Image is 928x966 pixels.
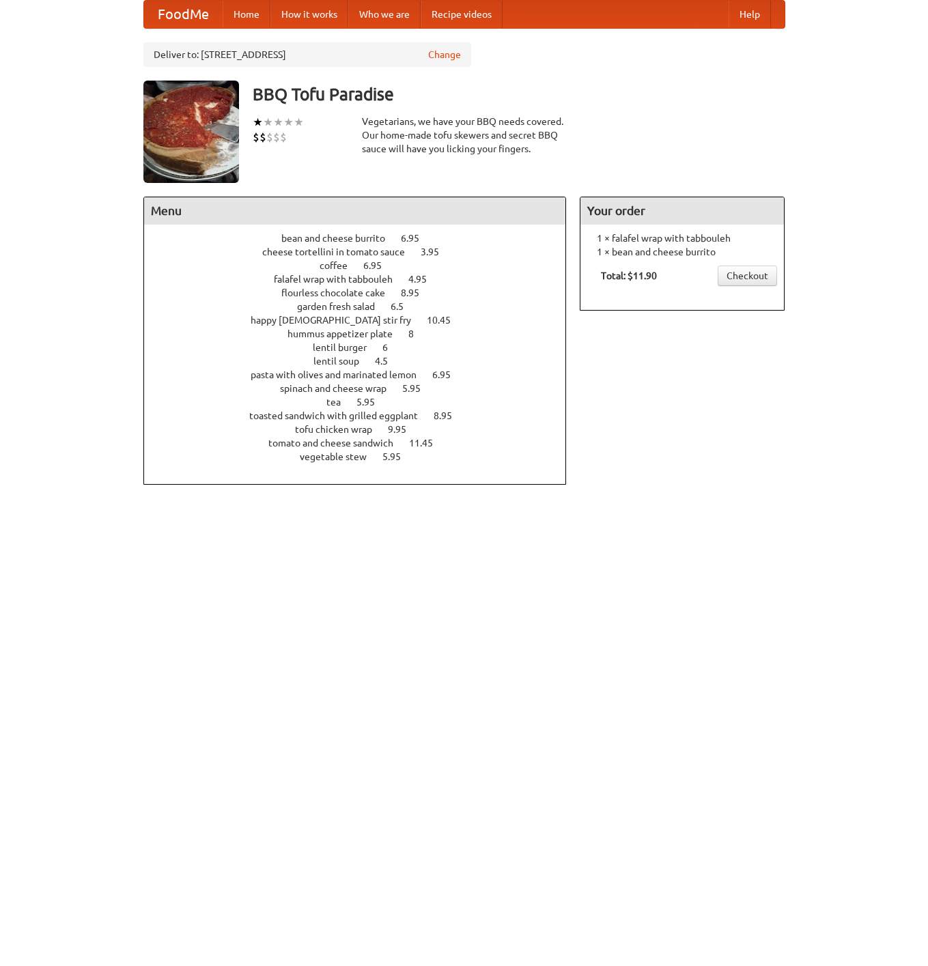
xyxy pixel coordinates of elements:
[287,328,406,339] span: hummus appetizer plate
[294,115,304,130] li: ★
[348,1,421,28] a: Who we are
[297,301,389,312] span: garden fresh salad
[251,369,476,380] a: pasta with olives and marinated lemon 6.95
[427,315,464,326] span: 10.45
[432,369,464,380] span: 6.95
[144,1,223,28] a: FoodMe
[280,130,287,145] li: $
[268,438,458,449] a: tomato and cheese sandwich 11.45
[300,451,380,462] span: vegetable stew
[391,301,417,312] span: 6.5
[280,383,400,394] span: spinach and cheese wrap
[270,1,348,28] a: How it works
[428,48,461,61] a: Change
[281,233,445,244] a: bean and cheese burrito 6.95
[375,356,402,367] span: 4.5
[313,356,373,367] span: lentil soup
[249,410,432,421] span: toasted sandwich with grilled eggplant
[313,356,413,367] a: lentil soup 4.5
[382,451,414,462] span: 5.95
[601,270,657,281] b: Total: $11.90
[295,424,386,435] span: tofu chicken wrap
[401,287,433,298] span: 8.95
[409,438,447,449] span: 11.45
[249,410,477,421] a: toasted sandwich with grilled eggplant 8.95
[300,451,426,462] a: vegetable stew 5.95
[363,260,395,271] span: 6.95
[362,115,567,156] div: Vegetarians, we have your BBQ needs covered. Our home-made tofu skewers and secret BBQ sauce will...
[580,197,784,225] h4: Your order
[281,287,445,298] a: flourless chocolate cake 8.95
[253,130,259,145] li: $
[326,397,354,408] span: tea
[295,424,432,435] a: tofu chicken wrap 9.95
[251,315,476,326] a: happy [DEMOGRAPHIC_DATA] stir fry 10.45
[253,81,785,108] h3: BBQ Tofu Paradise
[274,274,452,285] a: falafel wrap with tabbouleh 4.95
[143,81,239,183] img: angular.jpg
[273,130,280,145] li: $
[251,369,430,380] span: pasta with olives and marinated lemon
[266,130,273,145] li: $
[408,274,440,285] span: 4.95
[297,301,429,312] a: garden fresh salad 6.5
[587,231,777,245] li: 1 × falafel wrap with tabbouleh
[283,115,294,130] li: ★
[262,246,419,257] span: cheese tortellini in tomato sauce
[421,246,453,257] span: 3.95
[718,266,777,286] a: Checkout
[274,274,406,285] span: falafel wrap with tabbouleh
[729,1,771,28] a: Help
[434,410,466,421] span: 8.95
[402,383,434,394] span: 5.95
[143,42,471,67] div: Deliver to: [STREET_ADDRESS]
[320,260,407,271] a: coffee 6.95
[253,115,263,130] li: ★
[259,130,266,145] li: $
[408,328,427,339] span: 8
[320,260,361,271] span: coffee
[223,1,270,28] a: Home
[280,383,446,394] a: spinach and cheese wrap 5.95
[388,424,420,435] span: 9.95
[313,342,380,353] span: lentil burger
[401,233,433,244] span: 6.95
[273,115,283,130] li: ★
[262,246,464,257] a: cheese tortellini in tomato sauce 3.95
[268,438,407,449] span: tomato and cheese sandwich
[587,245,777,259] li: 1 × bean and cheese burrito
[356,397,389,408] span: 5.95
[421,1,503,28] a: Recipe videos
[287,328,439,339] a: hummus appetizer plate 8
[281,233,399,244] span: bean and cheese burrito
[281,287,399,298] span: flourless chocolate cake
[144,197,566,225] h4: Menu
[382,342,402,353] span: 6
[313,342,413,353] a: lentil burger 6
[326,397,400,408] a: tea 5.95
[263,115,273,130] li: ★
[251,315,425,326] span: happy [DEMOGRAPHIC_DATA] stir fry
